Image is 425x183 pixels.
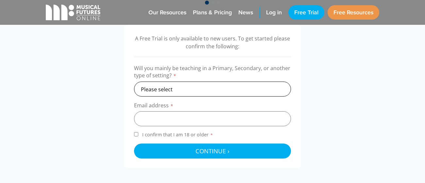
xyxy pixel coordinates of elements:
span: I confirm that I am 18 or older [141,131,214,138]
a: Free Trial [288,5,324,20]
label: Will you mainly be teaching in a Primary, Secondary, or another type of setting? [134,65,291,82]
label: Email address [134,102,291,111]
span: Our Resources [148,8,186,17]
span: News [238,8,253,17]
span: Plans & Pricing [193,8,232,17]
span: Continue › [195,147,229,155]
input: I confirm that I am 18 or older* [134,132,138,136]
p: A Free Trial is only available to new users. To get started please confirm the following: [134,35,291,50]
button: Continue › [134,144,291,159]
span: Log in [266,8,282,17]
a: Free Resources [328,5,379,20]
